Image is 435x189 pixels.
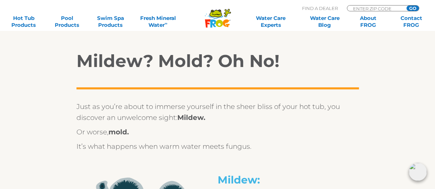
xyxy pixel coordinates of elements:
[7,15,41,29] a: Hot TubProducts
[50,15,84,29] a: PoolProducts
[137,15,179,29] a: Fresh MineralWater∞
[94,15,127,29] a: Swim SpaProducts
[406,5,419,11] input: GO
[177,113,205,122] strong: Mildew.
[76,101,359,123] p: Just as you’re about to immerse yourself in the sheer bliss of your hot tub, you discover an unwe...
[76,51,359,71] h2: Mildew? Mold? Oh No!
[308,15,342,29] a: Water CareBlog
[76,126,359,137] p: Or worse,
[165,21,167,26] sup: ∞
[352,5,399,11] input: Zip Code Form
[244,15,298,29] a: Water CareExperts
[108,128,129,136] strong: mold.
[302,5,338,11] p: Find A Dealer
[218,174,260,186] strong: Mildew:
[394,15,428,29] a: ContactFROG
[409,163,427,181] img: openIcon
[76,141,359,152] p: It’s what happens when warm water meets fungus.
[351,15,385,29] a: AboutFROG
